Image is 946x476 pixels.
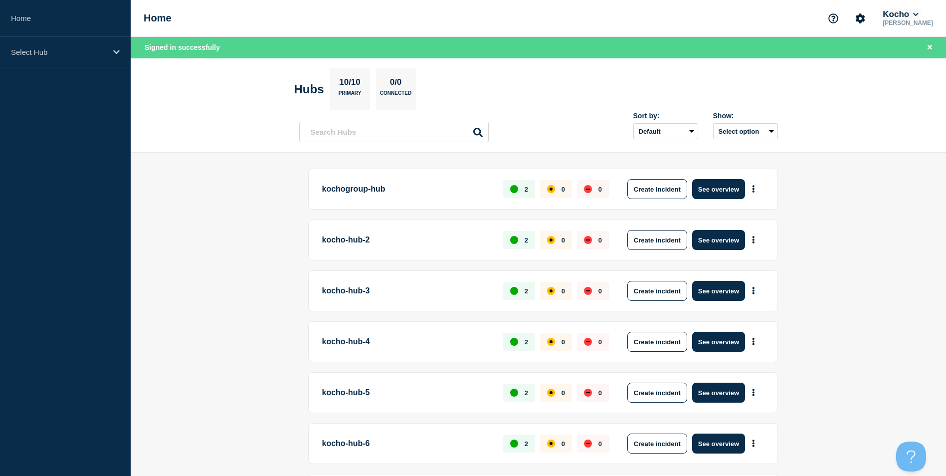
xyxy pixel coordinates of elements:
p: 0 [598,186,602,193]
div: down [584,440,592,448]
button: Account settings [850,8,871,29]
p: 0 [598,440,602,448]
button: Close banner [924,42,936,53]
p: kocho-hub-2 [322,230,492,250]
p: 2 [525,389,528,397]
button: More actions [747,435,760,453]
button: Select option [713,123,778,139]
div: down [584,338,592,346]
button: See overview [692,383,745,403]
p: 0 [562,287,565,295]
span: Signed in successfully [145,43,220,51]
p: kocho-hub-4 [322,332,492,352]
button: Kocho [881,9,920,19]
div: up [510,440,518,448]
button: See overview [692,281,745,301]
button: See overview [692,332,745,352]
button: More actions [747,180,760,199]
p: 2 [525,440,528,448]
div: Show: [713,112,778,120]
div: affected [547,440,555,448]
p: Primary [339,90,362,101]
p: 0/0 [386,77,405,90]
button: See overview [692,434,745,454]
div: affected [547,389,555,397]
p: 0 [598,338,602,346]
div: affected [547,236,555,244]
p: 0 [562,389,565,397]
button: More actions [747,231,760,249]
iframe: Help Scout Beacon - Open [896,442,926,472]
div: affected [547,287,555,295]
div: down [584,236,592,244]
p: kocho-hub-6 [322,434,492,454]
input: Search Hubs [299,122,489,142]
button: Create incident [627,230,687,250]
div: up [510,338,518,346]
p: 0 [562,440,565,448]
p: 0 [562,338,565,346]
div: up [510,389,518,397]
p: Connected [380,90,411,101]
p: kocho-hub-3 [322,281,492,301]
p: 0 [598,389,602,397]
p: 0 [562,237,565,244]
button: Create incident [627,281,687,301]
div: Sort by: [633,112,698,120]
button: Create incident [627,383,687,403]
button: Create incident [627,434,687,454]
p: 2 [525,338,528,346]
button: Create incident [627,179,687,199]
button: Support [823,8,844,29]
p: 2 [525,287,528,295]
div: down [584,287,592,295]
p: 0 [598,237,602,244]
div: up [510,287,518,295]
h1: Home [144,12,172,24]
p: 10/10 [336,77,365,90]
div: affected [547,185,555,193]
button: More actions [747,384,760,402]
button: See overview [692,179,745,199]
p: [PERSON_NAME] [881,19,935,26]
button: See overview [692,230,745,250]
div: affected [547,338,555,346]
div: down [584,389,592,397]
p: kocho-hub-5 [322,383,492,403]
button: More actions [747,333,760,351]
p: 2 [525,186,528,193]
p: 0 [562,186,565,193]
h2: Hubs [294,82,324,96]
p: Select Hub [11,48,107,56]
p: 2 [525,237,528,244]
div: up [510,185,518,193]
button: More actions [747,282,760,300]
p: kochogroup-hub [322,179,492,199]
select: Sort by [633,123,698,139]
div: up [510,236,518,244]
p: 0 [598,287,602,295]
div: down [584,185,592,193]
button: Create incident [627,332,687,352]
